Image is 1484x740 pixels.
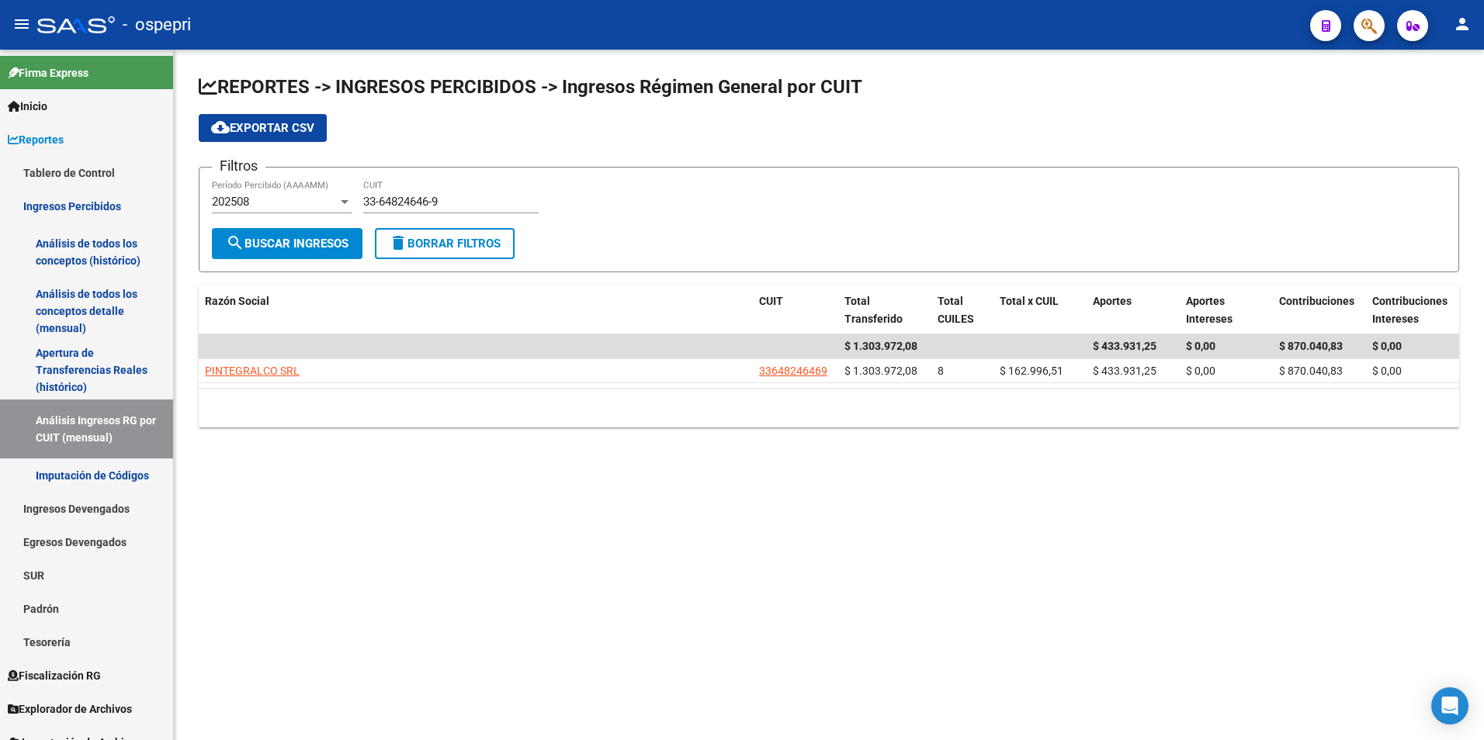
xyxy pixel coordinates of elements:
[1366,285,1459,336] datatable-header-cell: Contribuciones Intereses
[759,295,783,307] span: CUIT
[199,285,753,336] datatable-header-cell: Razón Social
[8,131,64,148] span: Reportes
[1372,340,1402,352] span: $ 0,00
[8,700,132,718] span: Explorador de Archivos
[931,285,993,336] datatable-header-cell: Total CUILES
[226,233,244,252] mat-icon: search
[226,237,348,251] span: Buscar Ingresos
[212,228,362,259] button: Buscar Ingresos
[938,295,974,325] span: Total CUILES
[199,76,862,98] span: REPORTES -> INGRESOS PERCIBIDOS -> Ingresos Régimen General por CUIT
[1372,365,1402,377] span: $ 0,00
[8,98,47,115] span: Inicio
[1186,340,1215,352] span: $ 0,00
[1279,340,1343,352] span: $ 870.040,83
[123,8,191,42] span: - ospepri
[753,285,838,336] datatable-header-cell: CUIT
[375,228,515,259] button: Borrar Filtros
[205,365,300,377] span: PINTEGRALCO SRL
[8,64,88,81] span: Firma Express
[212,155,265,177] h3: Filtros
[844,365,917,377] span: $ 1.303.972,08
[1093,295,1132,307] span: Aportes
[1186,295,1233,325] span: Aportes Intereses
[838,285,931,336] datatable-header-cell: Total Transferido
[1093,340,1156,352] span: $ 433.931,25
[1279,295,1354,307] span: Contribuciones
[1372,295,1448,325] span: Contribuciones Intereses
[938,365,944,377] span: 8
[844,340,917,352] span: $ 1.303.972,08
[993,285,1087,336] datatable-header-cell: Total x CUIL
[12,15,31,33] mat-icon: menu
[389,233,407,252] mat-icon: delete
[1000,365,1063,377] span: $ 162.996,51
[1431,687,1468,724] div: Open Intercom Messenger
[205,295,269,307] span: Razón Social
[211,121,314,135] span: Exportar CSV
[199,114,327,142] button: Exportar CSV
[389,237,501,251] span: Borrar Filtros
[1279,365,1343,377] span: $ 870.040,83
[1180,285,1273,336] datatable-header-cell: Aportes Intereses
[844,295,903,325] span: Total Transferido
[212,195,249,209] span: 202508
[1453,15,1472,33] mat-icon: person
[1273,285,1366,336] datatable-header-cell: Contribuciones
[1087,285,1180,336] datatable-header-cell: Aportes
[1000,295,1059,307] span: Total x CUIL
[1186,365,1215,377] span: $ 0,00
[211,118,230,137] mat-icon: cloud_download
[8,667,101,684] span: Fiscalización RG
[1093,365,1156,377] span: $ 433.931,25
[759,365,827,377] span: 33648246469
